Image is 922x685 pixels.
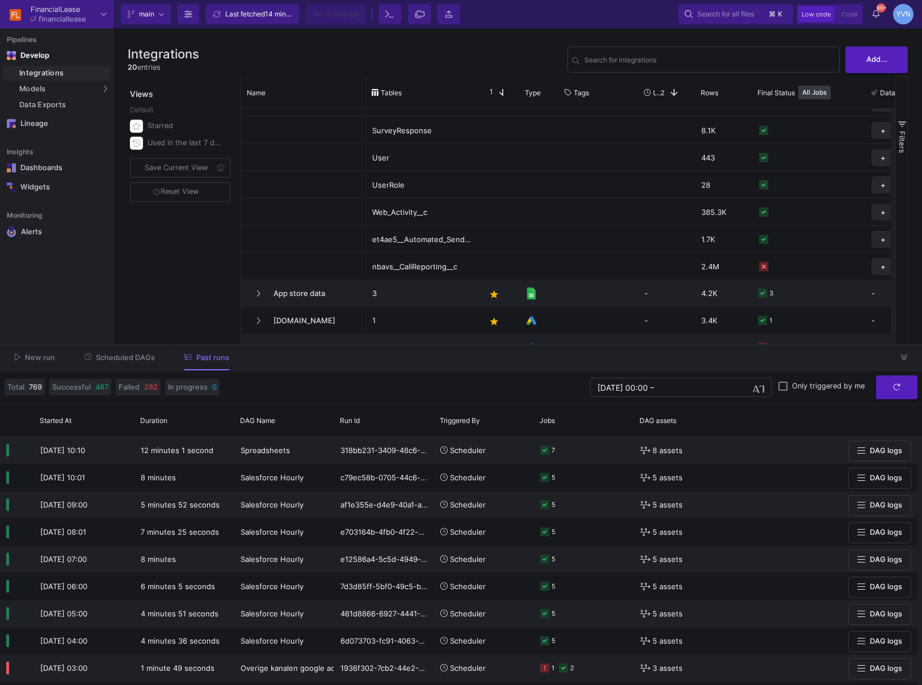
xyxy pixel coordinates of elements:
[769,335,772,361] div: 1
[660,88,664,97] span: 2
[116,379,161,395] button: Failed282
[372,253,473,280] div: nbavs__CallReporting__c
[898,131,907,153] span: Filters
[597,383,648,392] input: Start datetime
[695,253,752,280] div: 2.4M
[551,519,555,546] div: 5
[31,6,86,13] div: FinancialLease
[141,473,176,482] span: 8 minutes
[241,225,366,252] div: Press SPACE to select this row.
[7,6,24,23] img: GqBB3sYz5Cjd0wdlerL82zSOkAwI3ybqdSLWwX09.png
[551,546,555,573] div: 5
[241,555,304,564] span: Salesforce Hourly
[334,573,434,600] div: 7d3d85ff-5bf0-49c5-b0c9-6d567781fcb4
[551,628,555,654] div: 5
[870,664,902,673] span: DAG logs
[695,144,752,171] div: 443
[551,601,555,627] div: 5
[848,658,911,679] button: DAG logs
[881,122,886,139] span: +
[241,663,339,673] span: Overige kanalen google ads
[19,84,46,94] span: Models
[40,500,87,509] span: [DATE] 09:00
[551,437,555,464] div: 7
[656,383,731,392] input: End datetime
[652,655,683,682] span: 3 assets
[372,145,473,171] div: User
[168,382,208,392] span: In progress
[866,55,887,64] span: Add...
[206,5,299,24] button: Last fetched14 minutes ago
[551,655,554,682] div: 1
[551,492,555,518] div: 5
[267,335,360,361] span: [DOMAIN_NAME]
[130,182,230,202] button: Reset View
[872,204,895,221] button: +
[212,382,217,392] span: 0
[372,307,473,334] p: 1
[890,4,913,24] button: YVN
[701,88,718,97] span: Rows
[778,7,782,21] span: k
[584,57,835,66] input: Search for name, tables, ...
[7,382,24,392] span: Total
[241,609,304,618] span: Salesforce Hourly
[3,159,110,177] a: Navigation iconDashboards
[870,446,902,455] span: DAG logs
[240,416,275,425] span: DAG Name
[372,172,473,198] div: UserRole
[20,51,37,60] div: Develop
[130,158,230,177] button: Save Current View
[39,15,86,23] div: financiallease
[140,416,167,425] span: Duration
[652,628,683,654] span: 5 assets
[5,379,45,395] button: Total769
[372,226,473,253] div: et4ae5__Automated_Send__c
[40,446,85,455] span: [DATE] 10:10
[241,446,290,455] span: Spreadsheets
[334,464,434,491] div: c79ec58b-0705-44c6-a548-fc74236932bc
[802,10,831,18] span: Low code
[141,636,220,645] span: 4 minutes 36 seconds
[570,655,574,682] div: 2
[141,582,215,591] span: 6 minutes 5 seconds
[128,134,233,151] button: Used in the last 7 days
[40,663,87,673] span: [DATE] 03:00
[141,527,219,536] span: 7 minutes 25 seconds
[241,500,304,509] span: Salesforce Hourly
[525,315,537,327] img: Google Ads
[334,600,434,627] div: 461d8866-6927-4441-86bf-4ded69d303d4
[71,349,169,366] button: Scheduled DAGs
[697,6,754,23] span: Search for all files
[769,307,772,334] div: 1
[128,62,199,73] div: entries
[241,473,304,482] span: Salesforce Hourly
[130,104,233,117] div: Default
[247,88,266,97] span: Name
[3,178,110,196] a: Navigation iconWidgets
[877,3,886,12] span: 99+
[574,88,589,97] span: Tags
[695,226,752,252] div: 1.7K
[141,663,214,673] span: 1 minute 49 seconds
[119,382,140,392] span: Failed
[450,527,486,536] span: Scheduler
[848,468,911,489] button: DAG logs
[870,555,902,564] span: DAG logs
[872,176,895,193] button: +
[652,464,683,491] span: 5 assets
[652,519,683,546] span: 5 assets
[340,416,360,425] span: Run Id
[872,149,895,166] button: +
[870,582,902,591] span: DAG logs
[20,163,94,172] div: Dashboards
[872,122,895,139] button: +
[870,473,902,482] span: DAG logs
[7,51,16,60] img: Navigation icon
[121,5,171,24] button: main
[265,10,313,18] span: 14 minutes ago
[372,199,473,226] div: Web_Activity__c
[40,416,71,425] span: Started At
[450,663,486,673] span: Scheduler
[128,63,137,71] span: 20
